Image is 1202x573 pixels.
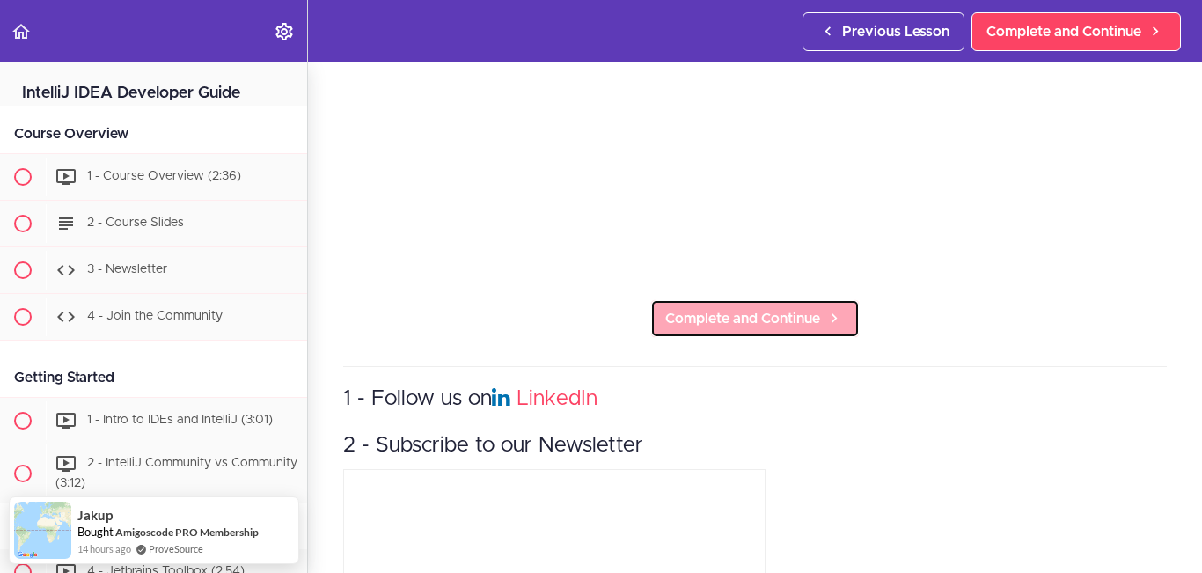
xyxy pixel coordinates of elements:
[87,170,241,182] span: 1 - Course Overview (2:36)
[149,541,203,556] a: ProveSource
[14,502,71,559] img: provesource social proof notification image
[77,525,114,539] span: Bought
[87,217,184,229] span: 2 - Course Slides
[650,299,860,338] a: Complete and Continue
[77,508,113,523] span: Jakup
[517,388,597,409] a: LinkedIn
[971,12,1181,51] a: Complete and Continue
[343,385,1167,414] h3: 1 - Follow us on
[115,525,259,540] a: Amigoscode PRO Membership
[77,541,131,556] span: 14 hours ago
[11,21,32,42] svg: Back to course curriculum
[986,21,1141,42] span: Complete and Continue
[87,263,167,275] span: 3 - Newsletter
[55,457,297,489] span: 2 - IntelliJ Community vs Community (3:12)
[87,310,223,322] span: 4 - Join the Community
[274,21,295,42] svg: Settings Menu
[665,308,820,329] span: Complete and Continue
[343,431,1167,460] h3: 2 - Subscribe to our Newsletter
[842,21,949,42] span: Previous Lesson
[87,414,273,426] span: 1 - Intro to IDEs and IntelliJ (3:01)
[803,12,964,51] a: Previous Lesson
